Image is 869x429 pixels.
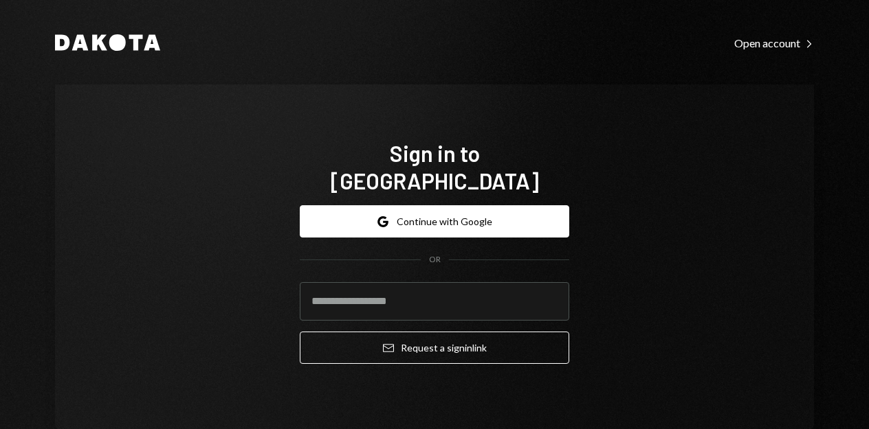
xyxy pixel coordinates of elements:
[429,254,441,266] div: OR
[300,205,569,237] button: Continue with Google
[300,332,569,364] button: Request a signinlink
[300,139,569,194] h1: Sign in to [GEOGRAPHIC_DATA]
[734,36,814,50] div: Open account
[734,35,814,50] a: Open account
